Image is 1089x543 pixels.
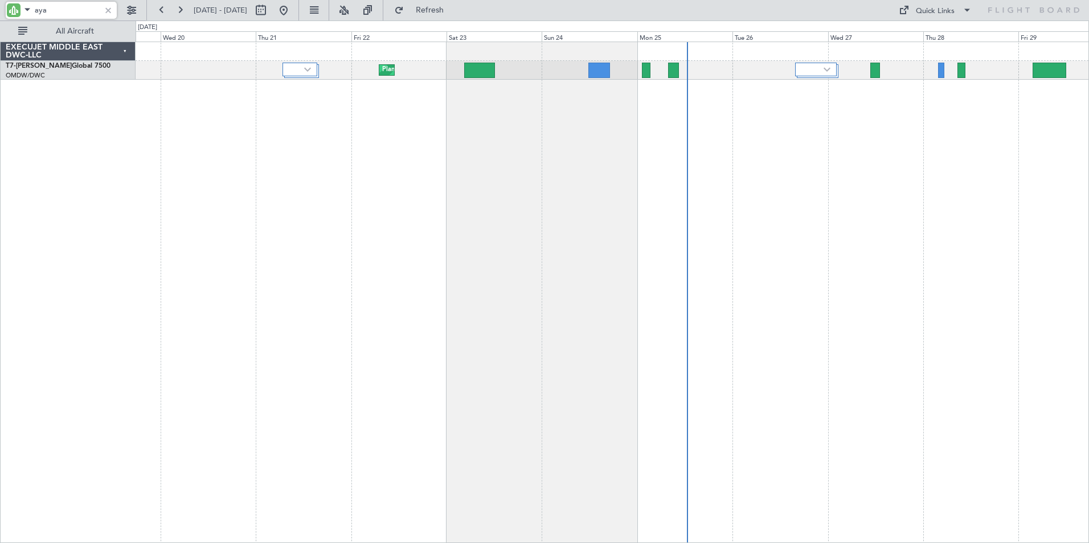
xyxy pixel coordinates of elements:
[828,31,923,42] div: Wed 27
[30,27,120,35] span: All Aircraft
[916,6,955,17] div: Quick Links
[406,6,454,14] span: Refresh
[138,23,157,32] div: [DATE]
[824,67,830,72] img: arrow-gray.svg
[304,67,311,72] img: arrow-gray.svg
[194,5,247,15] span: [DATE] - [DATE]
[893,1,977,19] button: Quick Links
[637,31,732,42] div: Mon 25
[6,63,72,69] span: T7-[PERSON_NAME]
[923,31,1018,42] div: Thu 28
[35,2,100,19] input: A/C (Reg. or Type)
[382,61,494,79] div: Planned Maint Dubai (Al Maktoum Intl)
[13,22,124,40] button: All Aircraft
[351,31,447,42] div: Fri 22
[542,31,637,42] div: Sun 24
[6,71,45,80] a: OMDW/DWC
[161,31,256,42] div: Wed 20
[389,1,457,19] button: Refresh
[447,31,542,42] div: Sat 23
[256,31,351,42] div: Thu 21
[732,31,828,42] div: Tue 26
[6,63,110,69] a: T7-[PERSON_NAME]Global 7500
